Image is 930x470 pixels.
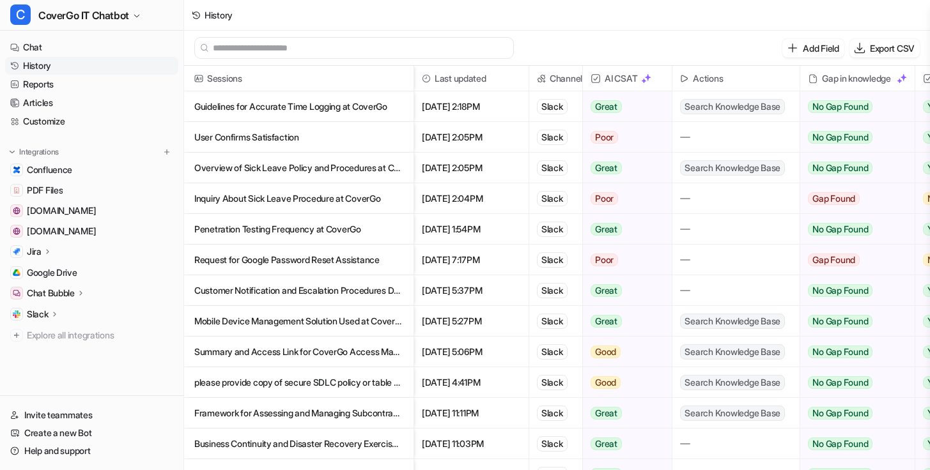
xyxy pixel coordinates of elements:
span: No Gap Found [808,437,872,450]
span: Channel [534,66,577,91]
button: Great [583,91,664,122]
img: Confluence [13,166,20,174]
span: Great [591,437,622,450]
span: Sessions [189,66,408,91]
button: Great [583,306,664,337]
img: community.atlassian.com [13,207,20,215]
span: [DATE] 2:18PM [419,91,523,122]
a: Help and support [5,442,178,460]
span: No Gap Found [808,162,872,174]
div: Slack [537,375,568,390]
span: Gap Found [808,192,860,205]
div: Slack [537,130,568,145]
button: No Gap Found [800,122,905,153]
button: Gap Found [800,245,905,275]
span: [DATE] 5:06PM [419,337,523,367]
button: Poor [583,245,664,275]
button: Poor [583,122,664,153]
p: please provide copy of secure SDLC policy or table of content of policy. [194,367,403,398]
div: Slack [537,314,568,329]
p: Slack [27,308,49,321]
div: Slack [537,222,568,237]
button: Gap Found [800,183,905,214]
div: History [205,8,233,22]
a: PDF FilesPDF Files [5,181,178,199]
a: Chat [5,38,178,56]
span: CoverGo IT Chatbot [38,6,129,24]
a: History [5,57,178,75]
span: [DOMAIN_NAME] [27,204,96,217]
a: Articles [5,94,178,112]
p: Jira [27,245,42,258]
button: Great [583,153,664,183]
span: Search Knowledge Base [680,314,785,329]
button: No Gap Found [800,153,905,183]
button: Export CSV [849,39,920,57]
span: [DATE] 11:11PM [419,398,523,428]
a: Google DriveGoogle Drive [5,264,178,282]
button: Poor [583,183,664,214]
p: Mobile Device Management Solution Used at CoverGo [194,306,403,337]
button: Great [583,398,664,428]
div: Slack [537,99,568,114]
span: No Gap Found [808,345,872,358]
button: Good [583,337,664,367]
span: Great [591,315,622,328]
img: Chat Bubble [13,289,20,297]
img: Slack [13,310,20,318]
img: Google Drive [13,269,20,277]
span: Good [591,345,621,358]
span: Last updated [419,66,523,91]
button: No Gap Found [800,428,905,459]
p: Customer Notification and Escalation Procedures During Security Incidents [194,275,403,306]
div: Slack [537,406,568,421]
span: Great [591,284,622,297]
span: Search Knowledge Base [680,406,785,421]
button: No Gap Found [800,398,905,428]
a: ConfluenceConfluence [5,161,178,179]
span: AI CSAT [588,66,667,91]
span: No Gap Found [808,407,872,420]
p: Summary and Access Link for CoverGo Access Management Policy [194,337,403,367]
p: Chat Bubble [27,287,75,299]
span: [DATE] 2:05PM [419,122,523,153]
div: Slack [537,436,568,451]
span: Great [591,223,622,236]
img: PDF Files [13,186,20,194]
p: Integrations [19,147,59,157]
a: Invite teammates [5,406,178,424]
button: Good [583,367,664,398]
span: Explore all integrations [27,325,173,345]
span: PDF Files [27,184,63,197]
span: No Gap Found [808,284,872,297]
p: Penetration Testing Frequency at CoverGo [194,214,403,245]
button: No Gap Found [800,337,905,367]
img: support.atlassian.com [13,227,20,235]
div: Gap in knowledge [805,66,910,91]
button: No Gap Found [800,367,905,398]
button: Add Field [782,39,844,57]
button: Great [583,275,664,306]
span: Google Drive [27,266,77,279]
span: Poor [591,131,618,144]
span: Search Knowledge Base [680,375,785,390]
div: Slack [537,283,568,298]
span: [DATE] 11:03PM [419,428,523,459]
span: No Gap Found [808,223,872,236]
div: Slack [537,160,568,176]
p: Overview of Sick Leave Policy and Procedures at CoverGo [194,153,403,183]
button: No Gap Found [800,214,905,245]
h2: Actions [693,66,723,91]
button: No Gap Found [800,275,905,306]
button: No Gap Found [800,91,905,122]
span: [DATE] 4:41PM [419,367,523,398]
p: Add Field [803,42,839,55]
a: Reports [5,75,178,93]
img: menu_add.svg [162,148,171,156]
span: Poor [591,192,618,205]
p: Request for Google Password Reset Assistance [194,245,403,275]
span: Great [591,100,622,113]
p: User Confirms Satisfaction [194,122,403,153]
a: support.atlassian.com[DOMAIN_NAME] [5,222,178,240]
img: explore all integrations [10,329,23,342]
